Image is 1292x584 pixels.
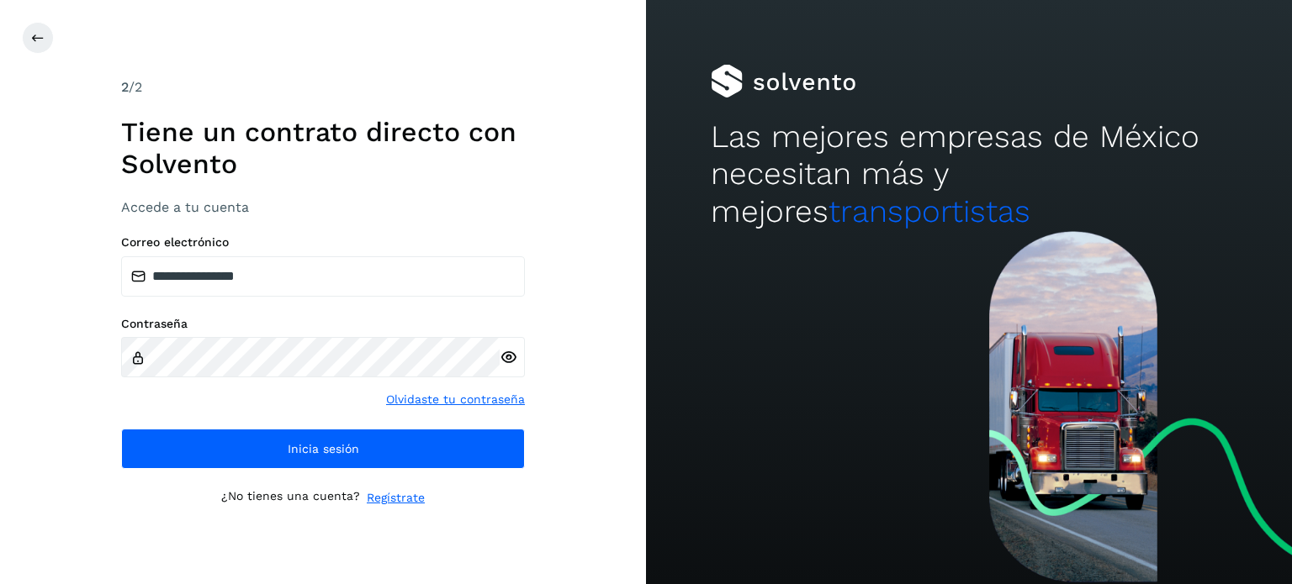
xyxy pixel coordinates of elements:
label: Correo electrónico [121,235,525,250]
a: Olvidaste tu contraseña [386,391,525,408]
span: transportistas [829,193,1030,229]
p: ¿No tienes una cuenta? [221,489,360,507]
label: Contraseña [121,317,525,331]
span: Inicia sesión [288,443,359,455]
a: Regístrate [367,489,425,507]
h3: Accede a tu cuenta [121,199,525,215]
button: Inicia sesión [121,429,525,469]
h2: Las mejores empresas de México necesitan más y mejores [711,118,1227,230]
div: /2 [121,77,525,97]
span: 2 [121,79,129,95]
h1: Tiene un contrato directo con Solvento [121,116,525,181]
